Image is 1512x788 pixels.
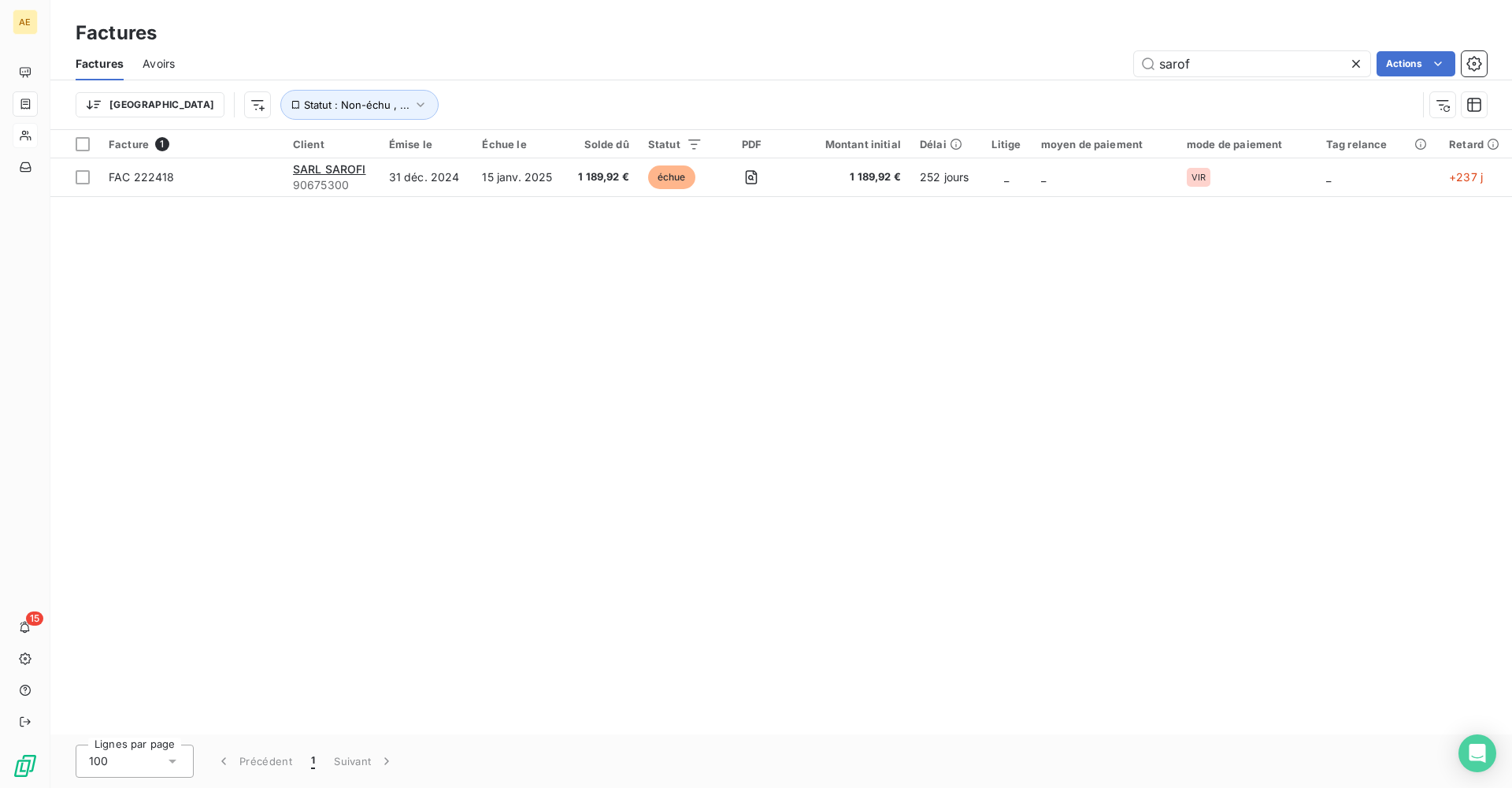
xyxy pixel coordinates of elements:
input: Rechercher [1134,51,1370,76]
span: FAC 222418 [109,170,175,184]
div: Échue le [482,138,556,151]
button: Précédent [206,745,302,778]
span: 15 [26,611,43,626]
span: _ [1041,170,1046,184]
div: Délai [920,138,972,151]
span: VIR [1191,173,1206,182]
div: Solde dû [575,138,628,151]
span: SARL SAROFI [293,162,366,176]
h3: Factures [76,19,157,47]
span: Statut : Non-échu , ... [304,98,409,111]
span: Factures [76,56,124,72]
span: 100 [89,753,108,769]
button: [GEOGRAPHIC_DATA] [76,92,224,117]
span: _ [1004,170,1009,184]
span: 90675300 [293,177,370,193]
button: Statut : Non-échu , ... [280,90,439,120]
div: Tag relance [1326,138,1430,151]
div: Open Intercom Messenger [1458,734,1496,772]
span: +237 j [1449,170,1483,184]
span: _ [1326,170,1331,184]
div: Retard [1449,138,1503,151]
div: Litige [991,138,1022,151]
div: AE [13,9,38,35]
div: Émise le [389,138,464,151]
div: Montant initial [801,138,901,151]
td: 252 jours [910,158,981,196]
span: 1 [155,137,169,151]
img: Logo LeanPay [13,753,38,779]
div: Statut [648,138,702,151]
span: échue [648,165,695,189]
span: Facture [109,138,149,151]
div: moyen de paiement [1041,138,1168,151]
div: Client [293,138,370,151]
div: PDF [721,138,783,151]
span: 1 189,92 € [801,169,901,185]
button: Suivant [324,745,404,778]
span: 1 189,92 € [575,169,628,185]
button: Actions [1377,51,1455,76]
td: 31 déc. 2024 [380,158,473,196]
span: Avoirs [143,56,175,72]
div: mode de paiement [1187,138,1307,151]
button: 1 [302,745,324,778]
td: 15 janv. 2025 [472,158,565,196]
span: 1 [311,753,315,769]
